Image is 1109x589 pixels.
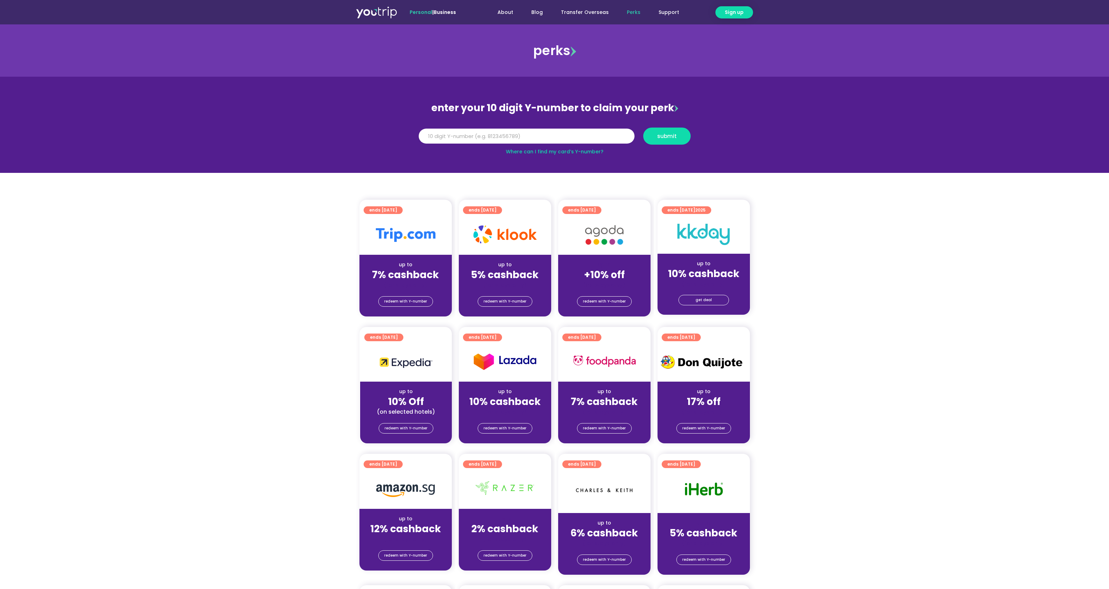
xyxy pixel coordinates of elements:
a: ends [DATE]2025 [662,206,711,214]
span: redeem with Y-number [583,297,626,306]
span: ends [DATE] [667,334,695,341]
div: up to [564,388,645,395]
strong: +10% off [584,268,625,282]
a: Business [434,9,456,16]
a: Blog [522,6,552,19]
strong: 2% cashback [471,522,538,536]
div: up to [464,515,546,522]
form: Y Number [419,128,691,150]
span: ends [DATE] [369,206,397,214]
div: up to [663,519,744,527]
a: Transfer Overseas [552,6,618,19]
span: redeem with Y-number [682,423,725,433]
span: ends [DATE] [667,206,706,214]
strong: 10% cashback [668,267,739,281]
span: redeem with Y-number [583,423,626,433]
span: submit [657,133,677,139]
div: (for stays only) [564,281,645,289]
a: redeem with Y-number [676,554,731,565]
nav: Menu [475,6,688,19]
span: ends [DATE] [369,460,397,468]
div: up to [365,515,446,522]
a: Support [650,6,688,19]
div: up to [464,388,546,395]
span: ends [DATE] [469,334,496,341]
a: redeem with Y-number [676,423,731,434]
span: Personal [410,9,432,16]
div: (for stays only) [663,408,744,415]
strong: 12% cashback [370,522,441,536]
div: (for stays only) [564,408,645,415]
div: (for stays only) [663,540,744,547]
span: redeem with Y-number [484,551,526,560]
a: ends [DATE] [463,206,502,214]
span: get deal [696,295,712,305]
span: redeem with Y-number [385,423,427,433]
a: redeem with Y-number [379,423,433,434]
div: enter your 10 digit Y-number to claim your perk [415,99,694,117]
div: up to [365,261,446,268]
div: up to [663,260,744,267]
a: redeem with Y-number [577,423,632,434]
div: (on selected hotels) [366,408,446,415]
a: About [488,6,522,19]
span: 2025 [695,207,706,213]
span: redeem with Y-number [384,551,427,560]
div: (for stays only) [365,535,446,543]
a: redeem with Y-number [577,554,632,565]
span: ends [DATE] [667,460,695,468]
a: ends [DATE] [662,334,701,341]
strong: 10% Off [388,395,424,408]
div: up to [663,388,744,395]
a: redeem with Y-number [478,296,532,307]
div: (for stays only) [365,281,446,289]
input: 10 digit Y-number (e.g. 8123456789) [419,129,635,144]
strong: 17% off [687,395,721,408]
strong: 10% cashback [469,395,541,408]
span: | [410,9,456,16]
div: up to [564,519,645,527]
span: redeem with Y-number [484,423,526,433]
a: Perks [618,6,650,19]
div: (for stays only) [564,540,645,547]
a: redeem with Y-number [478,423,532,434]
a: ends [DATE] [364,460,403,468]
div: up to [464,261,546,268]
div: (for stays only) [464,535,546,543]
strong: 5% cashback [471,268,539,282]
span: ends [DATE] [568,460,596,468]
a: ends [DATE] [562,206,601,214]
a: ends [DATE] [364,206,403,214]
strong: 7% cashback [372,268,439,282]
div: up to [366,388,446,395]
a: redeem with Y-number [478,550,532,561]
strong: 6% cashback [570,526,638,540]
a: ends [DATE] [662,460,701,468]
a: Where can I find my card’s Y-number? [506,148,603,155]
span: redeem with Y-number [583,555,626,565]
a: Sign up [715,6,753,18]
span: Sign up [725,9,744,16]
a: redeem with Y-number [577,296,632,307]
a: ends [DATE] [562,334,601,341]
span: ends [DATE] [370,334,398,341]
div: (for stays only) [663,280,744,288]
span: ends [DATE] [469,460,496,468]
a: get deal [678,295,729,305]
a: ends [DATE] [562,460,601,468]
span: ends [DATE] [568,334,596,341]
strong: 7% cashback [571,395,638,408]
a: redeem with Y-number [378,550,433,561]
span: ends [DATE] [568,206,596,214]
button: submit [643,128,691,145]
a: ends [DATE] [364,334,403,341]
span: ends [DATE] [469,206,496,214]
span: up to [598,261,611,268]
strong: 5% cashback [670,526,737,540]
a: ends [DATE] [463,334,502,341]
div: (for stays only) [464,281,546,289]
span: redeem with Y-number [682,555,725,565]
div: (for stays only) [464,408,546,415]
a: redeem with Y-number [378,296,433,307]
span: redeem with Y-number [484,297,526,306]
